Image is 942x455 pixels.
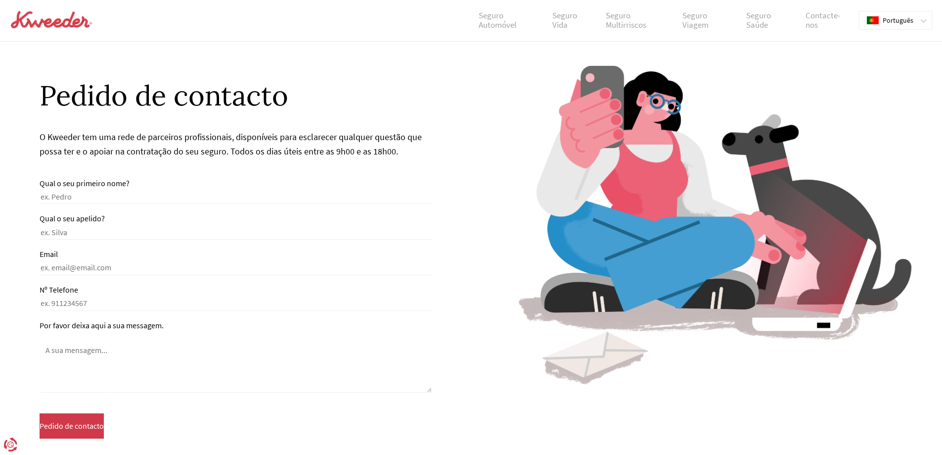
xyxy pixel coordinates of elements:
[471,11,545,30] a: Seguro Automóvel
[10,10,93,30] img: logo
[40,298,432,310] input: ex. 911234567
[40,249,58,259] label: Email
[40,227,432,240] input: ex. Silva
[545,11,598,30] a: Seguro Vida
[40,320,164,330] label: Por favor deixa aqui a sua messagem.
[40,130,432,159] p: O Kweeder tem uma rede de parceiros profissionais, disponíveis para esclarecer qualquer questão q...
[739,11,798,30] a: Seguro Saúde
[40,178,130,188] label: Qual o seu primeiro nome?
[40,192,432,204] input: ex. Pedro
[798,11,856,30] a: Contacte-nos
[40,421,104,430] span: Pedido de contacto
[883,16,913,24] span: Português
[598,11,675,30] a: Seguro Multirriscos
[675,11,738,30] a: Seguro Viagem
[10,10,93,31] a: logo
[40,413,104,438] button: Pedido de contacto
[40,213,105,223] label: Qual o seu apelido?
[40,262,432,275] input: ex. email@email.com
[40,285,78,295] label: Nº Telefone
[40,80,432,111] h1: Pedido de contacto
